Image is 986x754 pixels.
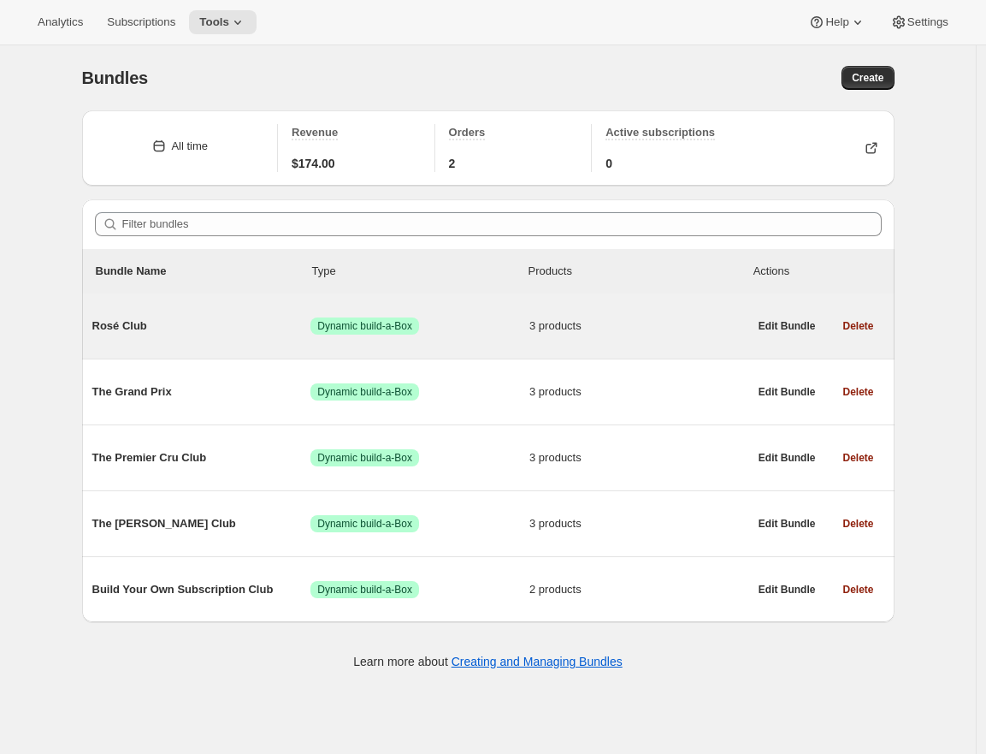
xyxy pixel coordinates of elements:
span: Edit Bundle [759,451,816,465]
span: 2 [449,155,456,172]
span: Dynamic build-a-Box [317,451,412,465]
span: Revenue [292,126,338,139]
span: Build Your Own Subscription Club [92,581,311,598]
div: Type [312,263,528,280]
span: Create [852,71,883,85]
span: The Grand Prix [92,383,311,401]
span: The [PERSON_NAME] Club [92,515,311,532]
span: Dynamic build-a-Box [317,385,412,399]
span: Edit Bundle [759,319,816,333]
span: 3 products [529,515,748,532]
span: 3 products [529,383,748,401]
span: Settings [907,15,948,29]
span: Delete [842,451,873,465]
button: Delete [832,314,883,338]
input: Filter bundles [122,212,882,236]
span: Analytics [38,15,83,29]
span: 2 products [529,581,748,598]
span: Delete [842,319,873,333]
span: Dynamic build-a-Box [317,583,412,597]
button: Help [798,10,876,34]
span: Active subscriptions [605,126,715,139]
span: Orders [449,126,486,139]
span: Edit Bundle [759,583,816,597]
button: Delete [832,380,883,404]
span: Bundles [82,68,149,87]
button: Delete [832,446,883,470]
button: Edit Bundle [748,314,826,338]
button: Edit Bundle [748,512,826,536]
span: Dynamic build-a-Box [317,517,412,531]
span: Dynamic build-a-Box [317,319,412,333]
div: Actions [753,263,881,280]
a: Creating and Managing Bundles [452,655,623,668]
span: 3 products [529,318,748,335]
button: Delete [832,578,883,602]
span: Subscriptions [107,15,175,29]
div: Products [528,263,745,280]
span: $174.00 [292,155,335,172]
p: Bundle Name [96,263,312,280]
span: Edit Bundle [759,385,816,399]
span: 0 [605,155,612,172]
button: Edit Bundle [748,446,826,470]
div: All time [171,138,208,155]
span: Delete [842,583,873,597]
span: The Premier Cru Club [92,449,311,466]
span: Delete [842,517,873,531]
p: Learn more about [353,653,622,670]
span: Edit Bundle [759,517,816,531]
span: Rosé Club [92,318,311,335]
span: 3 products [529,449,748,466]
button: Create [841,66,894,90]
button: Edit Bundle [748,578,826,602]
button: Tools [189,10,257,34]
button: Delete [832,512,883,536]
button: Edit Bundle [748,380,826,404]
span: Delete [842,385,873,399]
button: Analytics [27,10,93,34]
button: Subscriptions [97,10,186,34]
span: Tools [199,15,229,29]
button: Settings [880,10,959,34]
span: Help [825,15,848,29]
